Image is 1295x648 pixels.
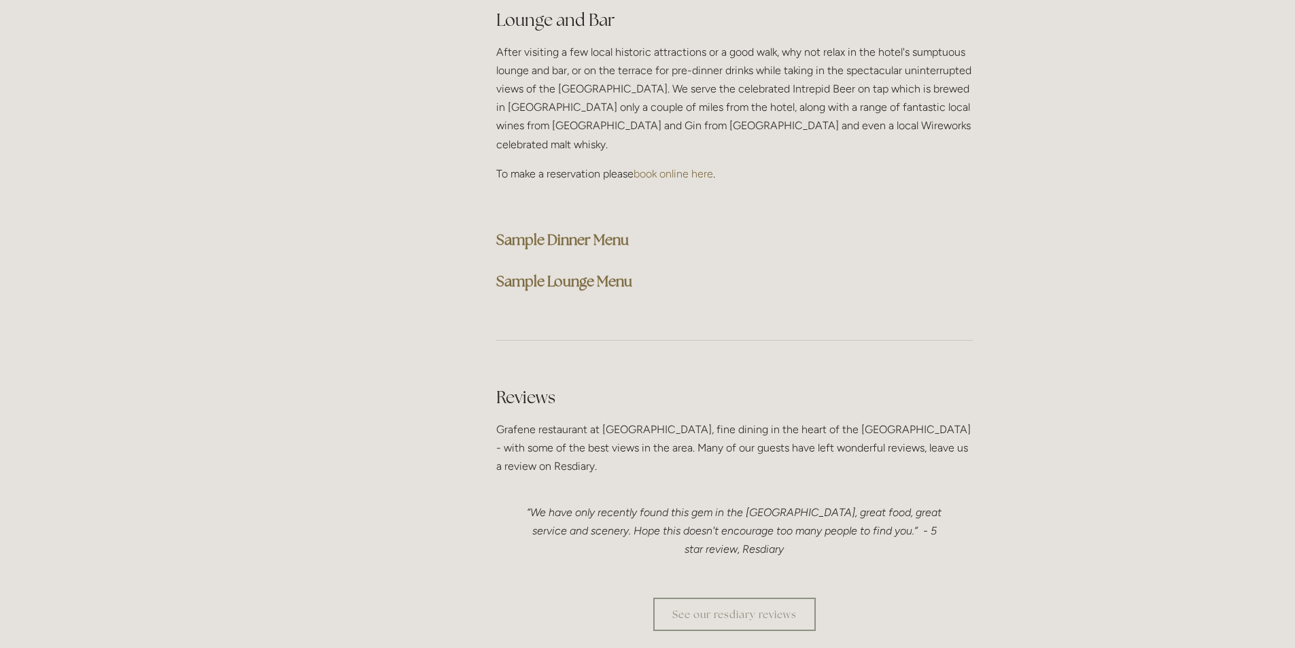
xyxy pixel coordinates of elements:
a: Sample Lounge Menu [496,272,632,290]
a: See our resdiary reviews [653,598,816,631]
h2: Reviews [496,386,973,409]
p: To make a reservation please . [496,165,973,183]
h2: Lounge and Bar [496,8,973,32]
p: After visiting a few local historic attractions or a good walk, why not relax in the hotel's sump... [496,43,973,154]
a: book online here [634,167,713,180]
p: Grafene restaurant at [GEOGRAPHIC_DATA], fine dining in the heart of the [GEOGRAPHIC_DATA] - with... [496,420,973,476]
a: Sample Dinner Menu [496,231,629,249]
p: “We have only recently found this gem in the [GEOGRAPHIC_DATA], great food, great service and sce... [523,503,946,559]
